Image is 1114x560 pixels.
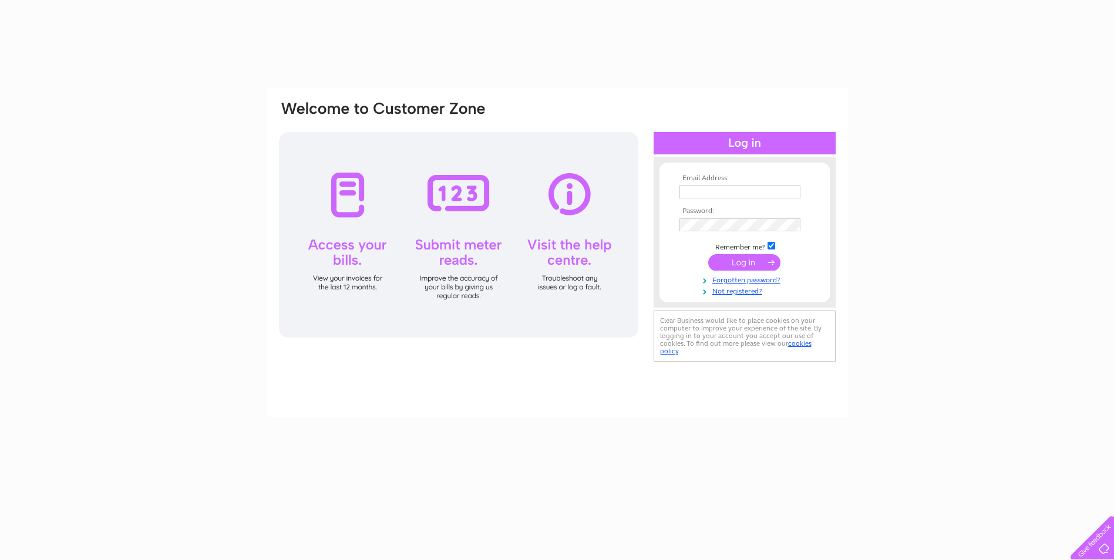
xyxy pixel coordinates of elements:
[708,254,780,271] input: Submit
[660,339,812,355] a: cookies policy
[677,240,813,252] td: Remember me?
[679,285,813,296] a: Not registered?
[654,311,836,362] div: Clear Business would like to place cookies on your computer to improve your experience of the sit...
[677,174,813,183] th: Email Address:
[679,274,813,285] a: Forgotten password?
[677,207,813,215] th: Password:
